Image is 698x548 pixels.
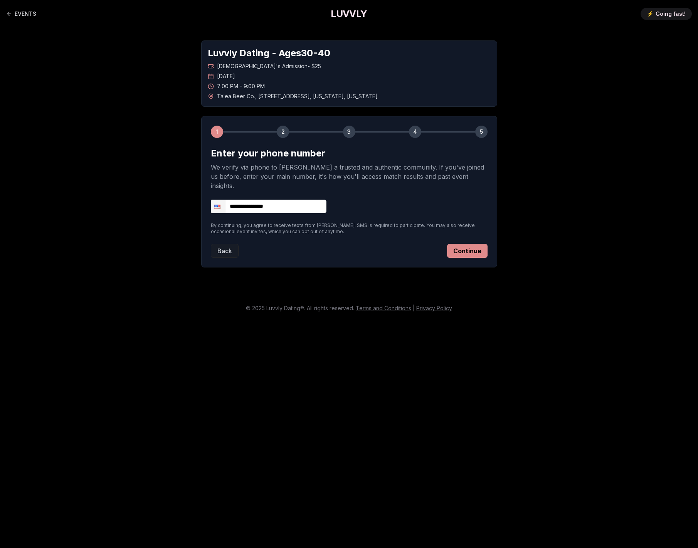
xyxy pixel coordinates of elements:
[208,47,491,59] h1: Luvvly Dating - Ages 30 - 40
[356,305,411,311] a: Terms and Conditions
[211,244,239,258] button: Back
[447,244,488,258] button: Continue
[211,126,223,138] div: 1
[211,222,488,235] p: By continuing, you agree to receive texts from [PERSON_NAME]. SMS is required to participate. You...
[413,305,415,311] span: |
[416,305,452,311] a: Privacy Policy
[409,126,421,138] div: 4
[656,10,686,18] span: Going fast!
[277,126,289,138] div: 2
[217,62,321,70] span: [DEMOGRAPHIC_DATA]'s Admission - $25
[217,82,265,90] span: 7:00 PM - 9:00 PM
[647,10,653,18] span: ⚡️
[217,72,235,80] span: [DATE]
[211,147,488,160] h2: Enter your phone number
[217,92,378,100] span: Talea Beer Co. , [STREET_ADDRESS] , [US_STATE] , [US_STATE]
[343,126,355,138] div: 3
[475,126,488,138] div: 5
[6,10,36,18] a: Back to events
[211,163,488,190] p: We verify via phone to [PERSON_NAME] a trusted and authentic community. If you've joined us befor...
[211,200,226,213] div: United States: + 1
[331,8,367,20] a: LUVVLY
